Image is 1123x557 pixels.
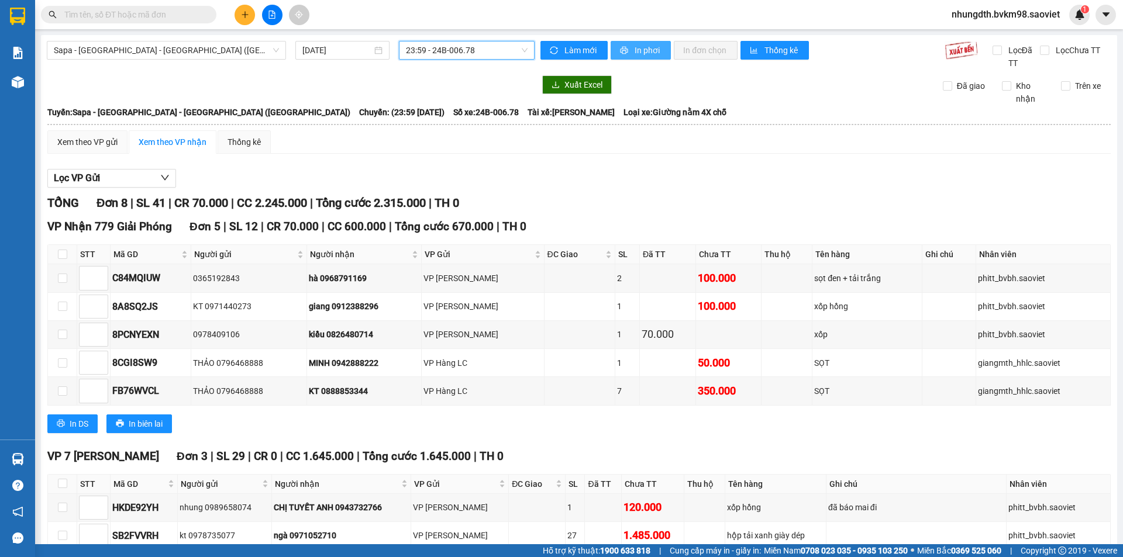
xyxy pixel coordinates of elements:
span: | [223,220,226,233]
td: VP Hàng LC [422,349,545,377]
div: C84MQIUW [112,271,189,285]
span: Miền Bắc [917,544,1001,557]
span: | [248,449,251,463]
span: Đã giao [952,79,990,92]
span: TH 0 [435,196,459,210]
div: VP Hàng LC [423,385,542,397]
span: caret-down [1101,9,1111,20]
span: CR 70.000 [174,196,228,210]
span: CC 600.000 [328,220,386,233]
span: Người nhận [275,478,399,490]
span: | [322,220,325,233]
span: sync [550,46,560,56]
span: In phơi [635,44,662,57]
span: | [429,196,432,210]
div: 8PCNYEXN [112,327,189,342]
span: TỔNG [47,196,79,210]
span: nhungdth.bvkm98.saoviet [942,7,1069,22]
button: file-add [262,5,283,25]
button: printerIn biên lai [106,414,172,433]
div: hộp tải xanh giày dép [727,529,824,542]
div: 0365192843 [193,272,304,285]
span: Kho nhận [1011,79,1052,105]
div: 50.000 [698,355,759,371]
div: VP Hàng LC [423,357,542,369]
span: question-circle [12,480,23,491]
span: | [474,449,477,463]
th: Đã TT [585,475,621,494]
span: ⚪️ [911,548,914,553]
span: Đơn 3 [177,449,208,463]
span: down [160,173,170,182]
span: Tài xế: [PERSON_NAME] [528,106,615,119]
span: SL 41 [136,196,166,210]
th: Tên hàng [725,475,826,494]
td: VP Bảo Hà [422,293,545,321]
span: | [659,544,661,557]
td: FB76WVCL [111,377,191,405]
div: 1 [567,501,583,514]
div: 70.000 [642,326,694,342]
span: copyright [1058,546,1066,555]
div: MINH 0942888222 [309,357,419,369]
div: 7 [617,385,638,397]
span: | [1010,544,1012,557]
span: Mã GD [113,248,179,261]
span: plus [241,11,249,19]
span: | [211,449,213,463]
button: In đơn chọn [674,41,738,60]
img: warehouse-icon [12,76,24,88]
div: VP [PERSON_NAME] [423,272,542,285]
th: Thu hộ [762,245,812,264]
div: 1 [617,328,638,341]
span: 23:59 - 24B-006.78 [406,41,528,59]
td: C84MQIUW [111,264,191,292]
div: THẢO 0796468888 [193,385,304,397]
span: In biên lai [129,417,163,430]
div: phitt_bvbh.saoviet [978,300,1108,313]
span: Loại xe: Giường nằm 4X chỗ [623,106,726,119]
sup: 1 [1081,5,1089,13]
td: VP Bảo Hà [422,264,545,292]
span: bar-chart [750,46,760,56]
td: HKDE92YH [111,494,178,522]
div: VP [PERSON_NAME] [423,300,542,313]
span: Người nhận [310,248,409,261]
div: KT 0971440273 [193,300,304,313]
button: plus [235,5,255,25]
div: xốp [814,328,920,341]
img: solution-icon [12,47,24,59]
button: printerIn phơi [611,41,671,60]
button: printerIn DS [47,414,98,433]
div: 350.000 [698,383,759,399]
span: SL 12 [229,220,258,233]
img: 9k= [945,41,978,60]
span: Xuất Excel [564,78,602,91]
th: Đã TT [640,245,696,264]
input: 11/09/2025 [302,44,372,57]
div: SB2FVVRH [112,528,175,543]
span: Chuyến: (23:59 [DATE]) [359,106,445,119]
th: Chưa TT [696,245,762,264]
div: SỌT [814,385,920,397]
div: kt 0978735077 [180,529,270,542]
span: Làm mới [564,44,598,57]
th: SL [566,475,585,494]
span: Tổng cước 1.645.000 [363,449,471,463]
div: Xem theo VP nhận [139,136,206,148]
div: 1.485.000 [623,527,683,544]
th: Nhân viên [976,245,1111,264]
div: VP [PERSON_NAME] [413,529,507,542]
div: 0978409106 [193,328,304,341]
span: TH 0 [502,220,526,233]
img: logo-vxr [10,8,25,25]
td: VP Bảo Hà [422,321,545,349]
span: Đơn 5 [190,220,221,233]
span: | [357,449,360,463]
input: Tìm tên, số ĐT hoặc mã đơn [64,8,202,21]
div: HKDE92YH [112,500,175,515]
span: CR 0 [254,449,277,463]
div: VP [PERSON_NAME] [413,501,507,514]
strong: 1900 633 818 [600,546,650,555]
span: | [280,449,283,463]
